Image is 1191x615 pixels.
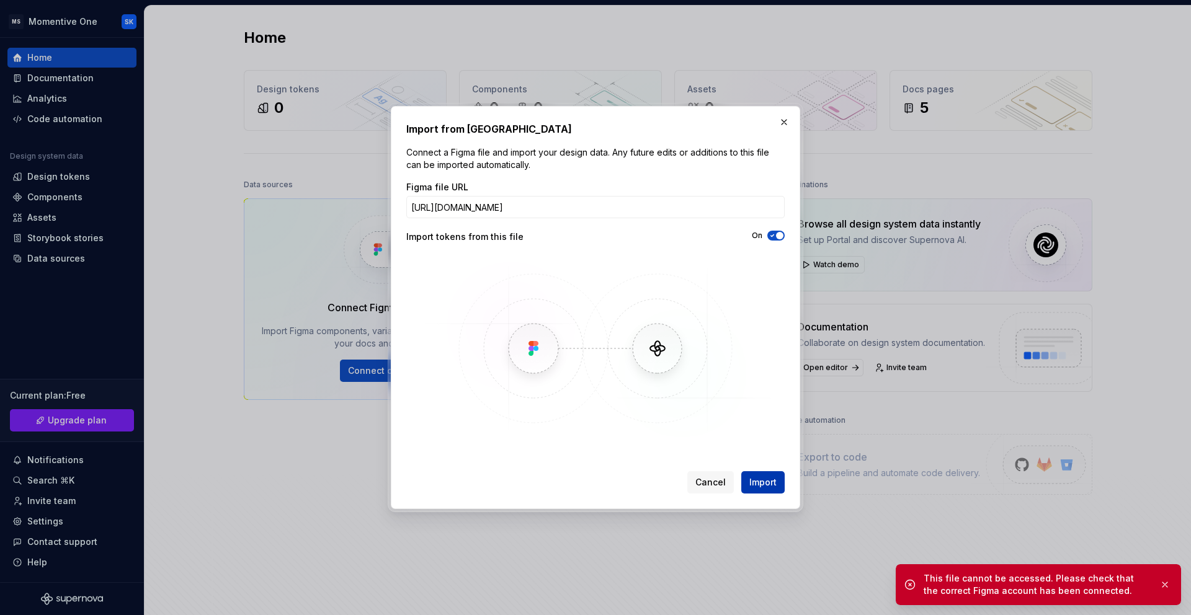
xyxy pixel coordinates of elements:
span: Import [749,476,777,489]
button: Cancel [687,471,734,493]
div: Import tokens from this file [406,231,595,243]
label: Figma file URL [406,181,468,193]
p: Connect a Figma file and import your design data. Any future edits or additions to this file can ... [406,146,785,171]
label: On [752,231,762,241]
h2: Import from [GEOGRAPHIC_DATA] [406,122,785,136]
div: This file cannot be accessed. Please check that the correct Figma account has been connected. [924,572,1149,597]
input: https://figma.com/file/... [406,196,785,218]
span: Cancel [695,476,726,489]
button: Import [741,471,785,493]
